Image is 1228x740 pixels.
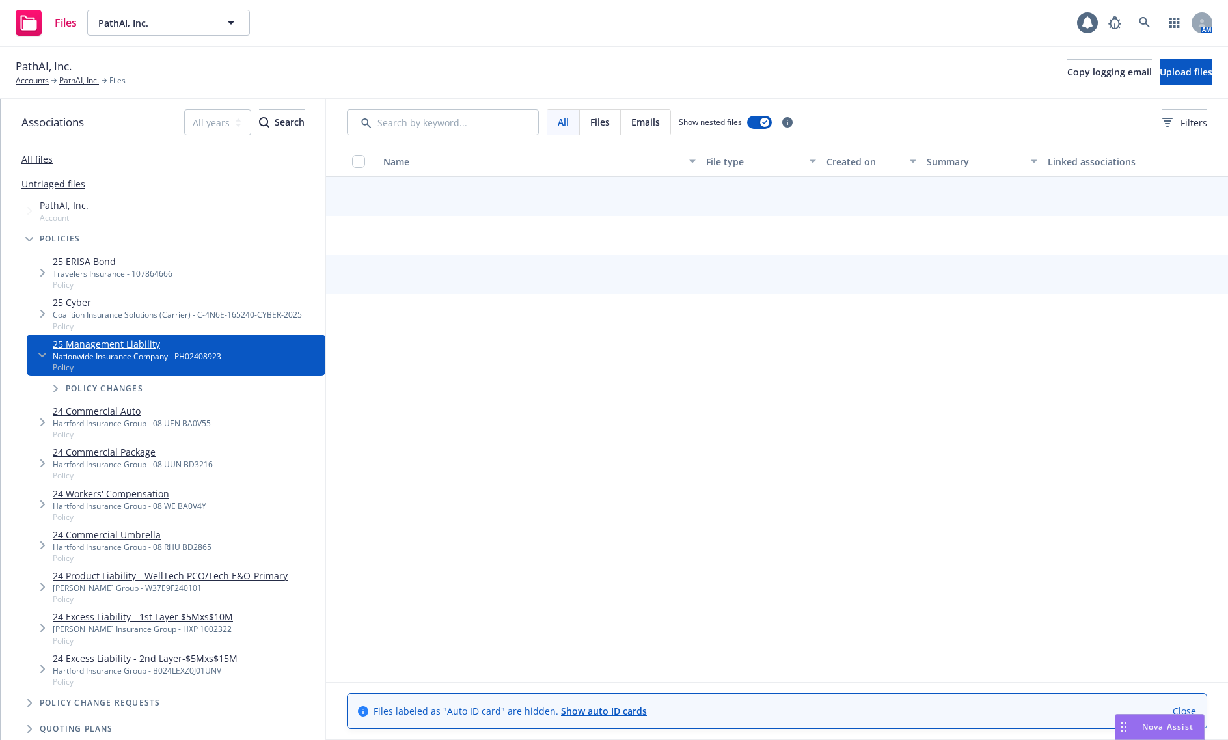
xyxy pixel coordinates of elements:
[259,117,269,128] svg: Search
[706,155,802,169] div: File type
[59,75,99,87] a: PathAI, Inc.
[347,109,539,135] input: Search by keyword...
[21,177,85,191] a: Untriaged files
[1043,146,1163,177] button: Linked associations
[821,146,921,177] button: Created on
[21,114,84,131] span: Associations
[53,569,288,582] a: 24 Product Liability - WellTech PCO/Tech E&O-Primary
[53,268,172,279] div: Travelers Insurance - 107864666
[53,665,238,676] div: Hartford Insurance Group - B024LEXZ0J01UNV
[378,146,701,177] button: Name
[53,553,211,564] span: Policy
[1160,59,1212,85] button: Upload files
[1102,10,1128,36] a: Report a Bug
[40,199,89,212] span: PathAI, Inc.
[66,385,143,392] span: Policy changes
[374,704,647,718] span: Files labeled as "Auto ID card" are hidden.
[40,725,113,733] span: Quoting plans
[21,153,53,165] a: All files
[53,254,172,268] a: 25 ERISA Bond
[53,512,206,523] span: Policy
[55,18,77,28] span: Files
[53,487,206,500] a: 24 Workers' Compensation
[1067,66,1152,78] span: Copy logging email
[53,500,206,512] div: Hartford Insurance Group - 08 WE BA0V4Y
[1162,10,1188,36] a: Switch app
[40,699,160,707] span: Policy change requests
[1067,59,1152,85] button: Copy logging email
[53,651,238,665] a: 24 Excess Liability - 2nd Layer-$5Mxs$15M
[679,116,742,128] span: Show nested files
[927,155,1022,169] div: Summary
[1160,66,1212,78] span: Upload files
[53,404,211,418] a: 24 Commercial Auto
[53,418,211,429] div: Hartford Insurance Group - 08 UEN BA0V55
[53,470,213,481] span: Policy
[701,146,821,177] button: File type
[53,429,211,440] span: Policy
[1162,116,1207,130] span: Filters
[53,309,302,320] div: Coalition Insurance Solutions (Carrier) - C-4N6E-165240-CYBER-2025
[109,75,126,87] span: Files
[53,295,302,309] a: 25 Cyber
[53,541,211,553] div: Hartford Insurance Group - 08 RHU BD2865
[1180,116,1207,130] span: Filters
[53,279,172,290] span: Policy
[558,115,569,129] span: All
[631,115,660,129] span: Emails
[1142,721,1194,732] span: Nova Assist
[16,75,49,87] a: Accounts
[16,58,72,75] span: PathAI, Inc.
[1132,10,1158,36] a: Search
[1048,155,1158,169] div: Linked associations
[352,155,365,168] input: Select all
[53,610,233,624] a: 24 Excess Liability - 1st Layer $5Mxs$10M
[53,321,302,332] span: Policy
[53,676,238,687] span: Policy
[87,10,250,36] button: PathAI, Inc.
[53,362,221,373] span: Policy
[53,459,213,470] div: Hartford Insurance Group - 08 UUN BD3216
[1162,109,1207,135] button: Filters
[98,16,211,30] span: PathAI, Inc.
[10,5,82,41] a: Files
[259,109,305,135] button: SearchSearch
[561,705,647,717] a: Show auto ID cards
[921,146,1042,177] button: Summary
[53,624,233,635] div: [PERSON_NAME] Insurance Group - HXP 1002322
[383,155,681,169] div: Name
[40,235,81,243] span: Policies
[53,351,221,362] div: Nationwide Insurance Company - PH02408923
[53,582,288,594] div: [PERSON_NAME] Group - W37E9F240101
[826,155,902,169] div: Created on
[40,212,89,223] span: Account
[53,635,233,646] span: Policy
[1173,704,1196,718] a: Close
[53,528,211,541] a: 24 Commercial Umbrella
[53,445,213,459] a: 24 Commercial Package
[53,594,288,605] span: Policy
[590,115,610,129] span: Files
[259,110,305,135] div: Search
[53,337,221,351] a: 25 Management Liability
[1115,715,1132,739] div: Drag to move
[1115,714,1205,740] button: Nova Assist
